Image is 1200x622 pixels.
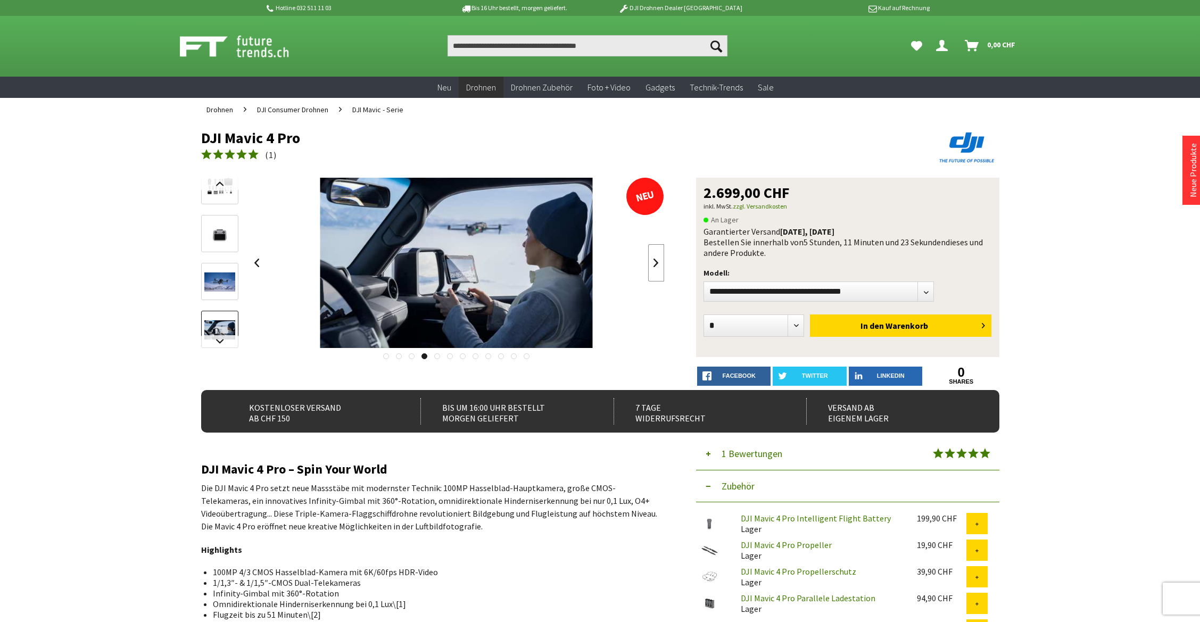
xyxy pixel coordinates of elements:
[213,588,656,599] li: Infinity-Gimbal mit 360°-Rotation
[265,150,277,160] span: ( )
[201,148,277,162] a: (1)
[257,105,328,114] span: DJI Consumer Drohnen
[228,398,398,425] div: Kostenloser Versand ab CHF 150
[459,77,503,98] a: Drohnen
[448,35,727,56] input: Produkt, Marke, Kategorie, EAN, Artikelnummer…
[201,98,238,121] a: Drohnen
[810,314,991,337] button: In den Warenkorb
[917,540,966,550] div: 19,90 CHF
[511,82,573,93] span: Drohnen Zubehör
[696,438,999,470] button: 1 Bewertungen
[936,130,999,165] img: DJI
[431,2,597,14] p: Bis 16 Uhr bestellt, morgen geliefert.
[758,82,774,93] span: Sale
[877,372,905,379] span: LinkedIn
[780,226,834,237] b: [DATE], [DATE]
[860,320,884,331] span: In den
[206,105,233,114] span: Drohnen
[917,566,966,577] div: 39,90 CHF
[503,77,580,98] a: Drohnen Zubehör
[932,35,956,56] a: Dein Konto
[924,378,998,385] a: shares
[213,567,656,577] li: 100MP 4/3 CMOS Hasselblad-Kamera mit 6K/60fps HDR-Video
[430,77,459,98] a: Neu
[704,226,992,258] div: Garantierter Versand Bestellen Sie innerhalb von dieses und andere Produkte.
[420,398,590,425] div: Bis um 16:00 Uhr bestellt Morgen geliefert
[347,98,409,121] a: DJI Mavic - Serie
[201,462,664,476] h2: DJI Mavic 4 Pro – Spin Your World
[723,372,756,379] span: facebook
[732,513,908,534] div: Lager
[201,482,664,533] p: Die DJI Mavic 4 Pro setzt neue Massstäbe mit modernster Technik: 100MP Hasselblad-Hauptkamera, gr...
[704,213,739,226] span: An Lager
[597,2,763,14] p: DJI Drohnen Dealer [GEOGRAPHIC_DATA]
[802,372,828,379] span: twitter
[1188,143,1198,197] a: Neue Produkte
[917,593,966,603] div: 94,90 CHF
[987,36,1015,53] span: 0,00 CHF
[961,35,1021,56] a: Warenkorb
[690,82,743,93] span: Technik-Trends
[906,35,928,56] a: Meine Favoriten
[704,267,992,279] p: Modell:
[696,513,723,533] img: DJI Mavic 4 Pro Intelligent Flight Battery
[614,398,783,425] div: 7 Tage Widerrufsrecht
[696,470,999,502] button: Zubehör
[806,398,976,425] div: Versand ab eigenem Lager
[466,82,496,93] span: Drohnen
[580,77,638,98] a: Foto + Video
[180,33,312,60] img: Shop Futuretrends - zur Startseite wechseln
[697,367,771,386] a: facebook
[201,130,840,146] h1: DJI Mavic 4 Pro
[213,599,656,609] li: Omnidirektionale Hinderniserkennung bei 0,1 Lux\[1]
[924,367,998,378] a: 0
[587,82,631,93] span: Foto + Video
[265,2,431,14] p: Hotline 032 511 11 03
[213,609,656,620] li: Flugzeit bis zu 51 Minuten\[2]
[732,566,908,587] div: Lager
[213,577,656,588] li: 1/1,3″- & 1/1,5″-CMOS Dual-Telekameras
[645,82,675,93] span: Gadgets
[849,367,923,386] a: LinkedIn
[732,593,908,614] div: Lager
[352,105,403,114] span: DJI Mavic - Serie
[269,150,274,160] span: 1
[764,2,930,14] p: Kauf auf Rechnung
[733,202,787,210] a: zzgl. Versandkosten
[885,320,928,331] span: Warenkorb
[696,593,723,613] img: DJI Mavic 4 Pro Parallele Ladestation
[750,77,781,98] a: Sale
[252,98,334,121] a: DJI Consumer Drohnen
[917,513,966,524] div: 199,90 CHF
[705,35,727,56] button: Suchen
[732,540,908,561] div: Lager
[741,540,832,550] a: DJI Mavic 4 Pro Propeller
[682,77,750,98] a: Technik-Trends
[773,367,847,386] a: twitter
[741,566,856,577] a: DJI Mavic 4 Pro Propellerschutz
[696,540,723,560] img: DJI Mavic 4 Pro Propeller
[704,200,992,213] p: inkl. MwSt.
[704,185,790,200] span: 2.699,00 CHF
[638,77,682,98] a: Gadgets
[201,544,242,555] strong: Highlights
[741,513,891,524] a: DJI Mavic 4 Pro Intelligent Flight Battery
[804,237,946,247] span: 5 Stunden, 11 Minuten und 23 Sekunden
[696,566,723,586] img: DJI Mavic 4 Pro Propellerschutz
[437,82,451,93] span: Neu
[741,593,875,603] a: DJI Mavic 4 Pro Parallele Ladestation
